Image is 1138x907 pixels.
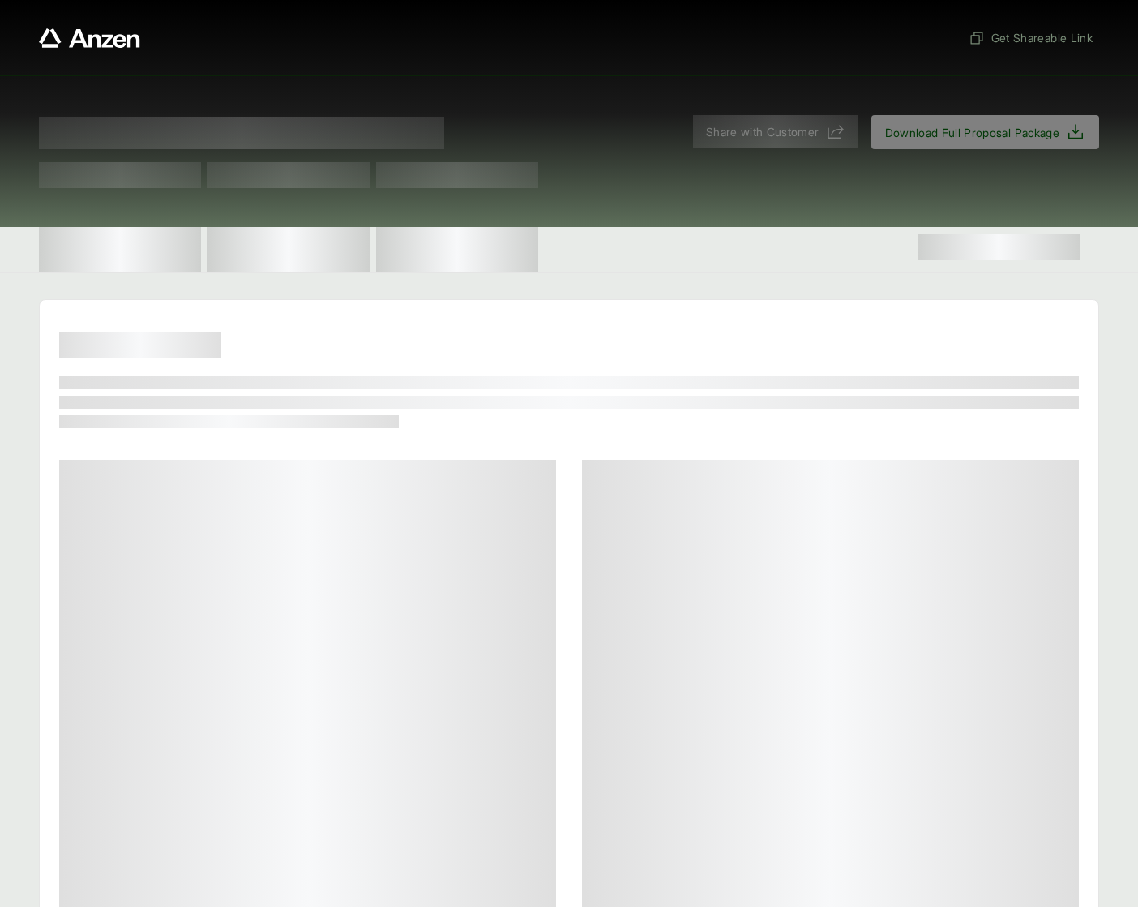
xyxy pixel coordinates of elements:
a: Anzen website [39,28,140,48]
span: Test [39,162,201,188]
button: Get Shareable Link [962,23,1099,53]
span: Proposal for [39,117,444,149]
span: Get Shareable Link [969,29,1093,46]
span: Test [207,162,370,188]
span: Test [376,162,538,188]
span: Share with Customer [706,123,819,140]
